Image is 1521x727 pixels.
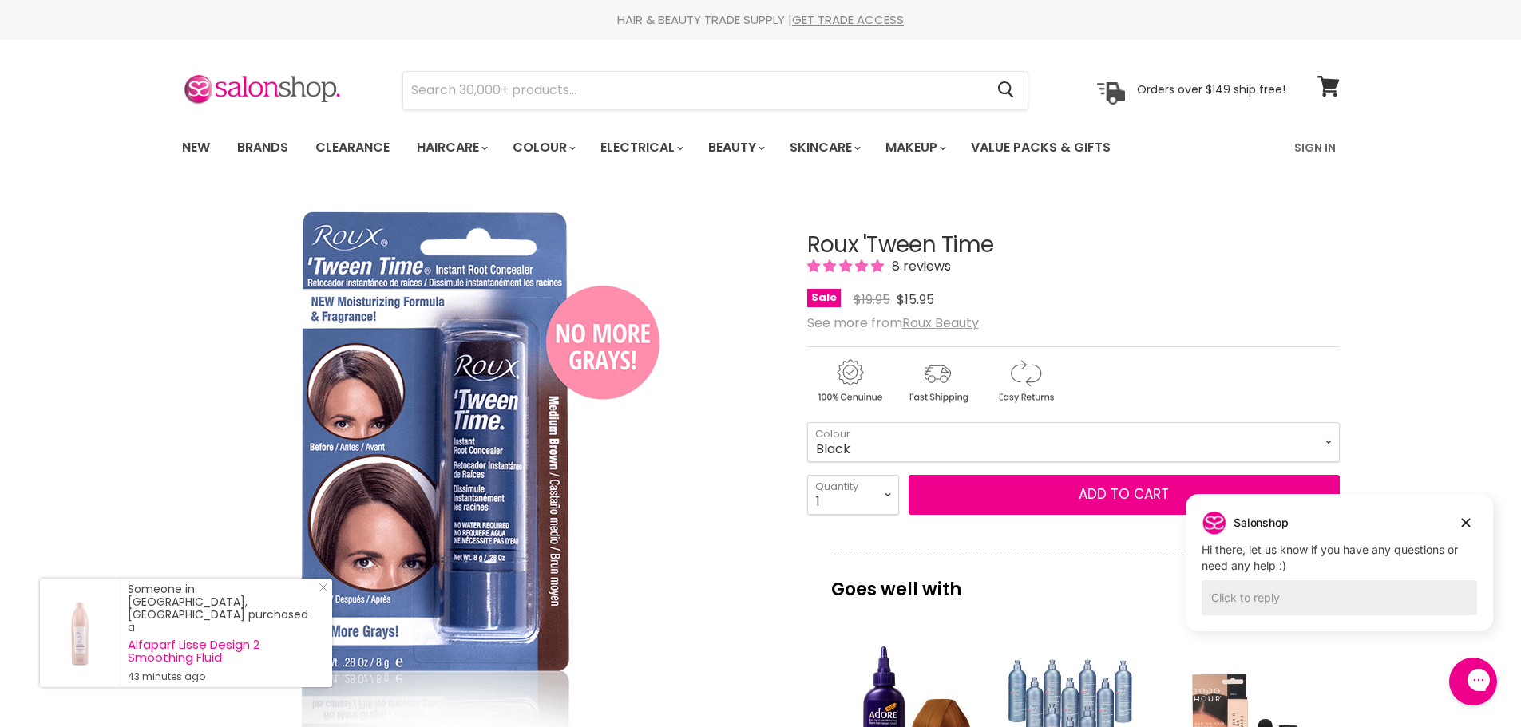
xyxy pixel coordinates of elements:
[902,314,979,332] a: Roux Beauty
[807,314,979,332] span: See more from
[959,131,1123,164] a: Value Packs & Gifts
[40,579,120,687] a: Visit product page
[985,72,1028,109] button: Search
[162,12,1360,28] div: HAIR & BEAUTY TRADE SUPPLY |
[162,124,1360,171] nav: Main
[588,131,693,164] a: Electrical
[897,290,934,309] span: $15.95
[895,357,980,405] img: shipping.gif
[128,638,316,664] a: Alfaparf Lisse Design 2 Smoothing Fluid
[312,583,328,599] a: Close Notification
[170,124,1204,171] ul: Main menu
[128,670,316,683] small: 43 minutes ago
[225,131,300,164] a: Brands
[405,131,497,164] a: Haircare
[1441,652,1505,711] iframe: Gorgias live chat messenger
[402,71,1028,109] form: Product
[807,475,899,515] select: Quantity
[792,11,904,28] a: GET TRADE ACCESS
[1285,131,1345,164] a: Sign In
[319,583,328,592] svg: Close Icon
[1174,492,1505,655] iframe: Gorgias live chat campaigns
[501,131,585,164] a: Colour
[778,131,870,164] a: Skincare
[807,289,841,307] span: Sale
[873,131,956,164] a: Makeup
[403,72,985,109] input: Search
[696,131,774,164] a: Beauty
[983,357,1067,405] img: returns.gif
[1137,82,1285,97] p: Orders over $149 ship free!
[807,233,1340,258] h1: Roux 'Tween Time
[887,257,951,275] span: 8 reviews
[170,131,222,164] a: New
[128,583,316,683] div: Someone in [GEOGRAPHIC_DATA], [GEOGRAPHIC_DATA] purchased a
[807,357,892,405] img: genuine.gif
[909,475,1340,515] button: Add to cart
[854,290,890,309] span: $19.95
[303,131,402,164] a: Clearance
[831,555,1316,607] p: Goes well with
[1079,484,1169,504] span: Add to cart
[807,257,887,275] span: 5.00 stars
